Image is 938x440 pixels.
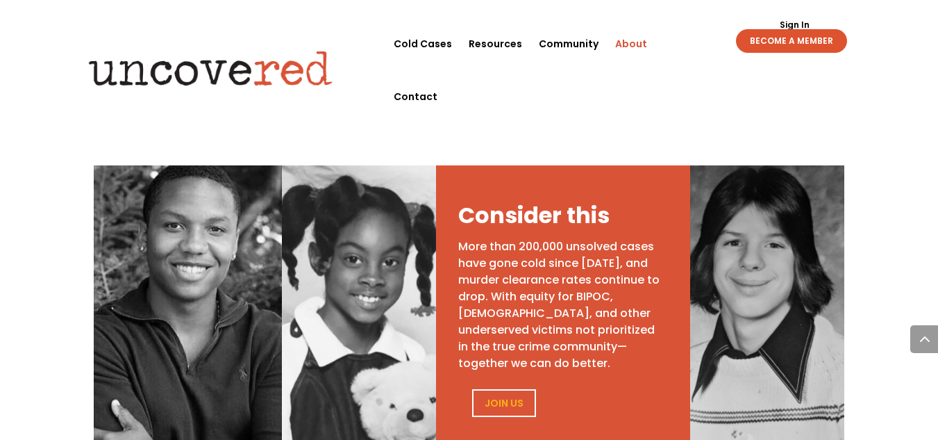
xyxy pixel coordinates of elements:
a: Cold Cases [394,17,452,70]
a: Community [539,17,598,70]
h3: Consider this [458,200,664,238]
img: Uncovered logo [77,41,344,95]
p: More than 200,000 unsolved cases have gone cold since [DATE], and murder clearance rates continue... [458,238,664,372]
a: Join Us [472,389,536,417]
a: Sign In [772,21,817,29]
a: About [615,17,647,70]
a: Contact [394,70,437,123]
a: BECOME A MEMBER [736,29,847,53]
a: Resources [469,17,522,70]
